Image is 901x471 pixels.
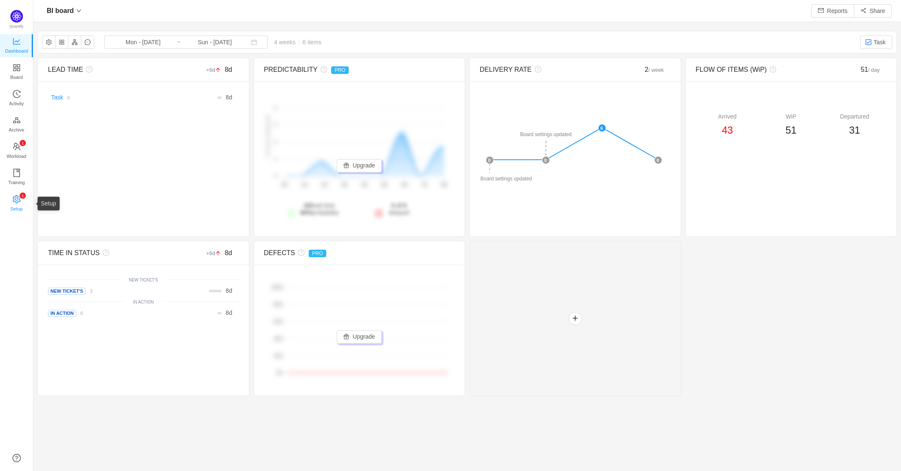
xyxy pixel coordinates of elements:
[226,309,232,316] span: d
[13,64,21,81] a: Board
[337,330,382,344] button: icon: giftUpgrade
[81,311,83,316] small: 6
[331,66,349,74] span: PRO
[268,39,327,46] span: 4 weeks
[20,140,26,146] sup: 1
[865,39,872,46] img: 10318
[696,65,839,75] div: FLOW OF ITEMS (WiP)
[265,115,270,158] text: # of items delivered
[10,10,23,23] img: Quantify
[868,67,880,73] small: / day
[206,250,225,256] small: +6d
[13,195,21,203] i: icon: setting
[13,142,21,151] i: icon: team
[569,312,582,325] button: icon: plus
[215,251,221,256] i: icon: arrow-up
[282,182,287,187] tspan: 0d
[133,300,154,304] small: IN ACTION
[42,35,55,49] button: icon: setting
[13,37,21,46] i: icon: line-chart
[7,148,26,165] span: Workload
[274,353,283,358] tspan: 20%
[9,122,24,138] span: Archive
[76,8,81,13] i: icon: down
[21,140,23,146] p: 1
[300,202,339,216] span: lead time
[226,287,229,294] span: 8
[21,192,23,199] p: 1
[86,287,92,294] a: 3
[811,4,854,18] button: icon: mailReports
[302,39,321,46] span: 6 items
[300,209,339,216] span: probability
[381,182,387,187] tspan: 5d
[129,278,158,282] small: NEW TICKET'S
[341,182,347,187] tspan: 3d
[76,309,83,316] a: 6
[274,139,277,144] tspan: 2
[722,124,733,136] span: 43
[274,157,277,162] tspan: 1
[83,66,93,73] i: icon: question-circle
[9,95,24,112] span: Activity
[10,200,23,217] span: Setup
[48,288,86,295] span: NEW TICKET'S
[13,63,21,72] i: icon: appstore
[274,106,277,111] tspan: 4
[181,38,249,47] input: End date
[480,65,623,75] div: DELIVERY RATE
[391,202,407,209] strong: 0 of 6
[696,112,760,121] div: Arrived
[441,182,447,187] tspan: 8d
[10,24,24,28] span: Quantify
[13,116,21,133] a: Archive
[401,182,407,187] tspan: 6d
[109,38,177,47] input: Start date
[226,94,232,101] span: d
[785,124,797,136] span: 51
[276,370,283,375] tspan: 0%
[48,248,191,258] div: TIME IN STATUS
[264,65,407,75] div: PREDICTABILITY
[68,35,81,49] button: icon: apartment
[295,249,305,256] i: icon: question-circle
[13,116,21,124] i: icon: gold
[759,112,823,121] div: WiP
[421,182,427,187] tspan: 7d
[271,285,283,290] tspan: 100%
[13,90,21,98] i: icon: history
[300,209,312,216] strong: 80%
[13,169,21,177] i: icon: book
[100,249,109,256] i: icon: question-circle
[55,35,68,49] button: icon: appstore
[860,35,892,49] button: Task
[8,174,25,191] span: Training
[274,123,277,128] tspan: 3
[304,202,311,209] strong: 8d
[13,169,21,186] a: Training
[309,250,326,257] span: PRO
[47,4,74,18] span: BI board
[13,195,21,212] a: icon: settingSetup
[81,35,94,49] button: icon: message
[10,69,23,86] span: Board
[839,65,886,75] div: 51
[226,94,229,101] span: 8
[649,67,664,73] small: / week
[854,4,892,18] button: icon: share-altShare
[225,249,232,256] span: 8d
[20,192,26,199] sup: 1
[48,310,76,317] span: IN ACTION
[206,67,225,73] small: +6d
[274,302,283,307] tspan: 80%
[5,43,28,59] span: Dashboard
[226,287,232,294] span: d
[532,66,541,73] i: icon: question-circle
[90,289,92,294] small: 3
[215,67,221,73] i: icon: arrow-up
[361,182,367,187] tspan: 4d
[767,66,776,73] i: icon: question-circle
[389,202,409,216] span: delayed
[337,159,382,172] button: icon: giftUpgrade
[274,319,283,324] tspan: 60%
